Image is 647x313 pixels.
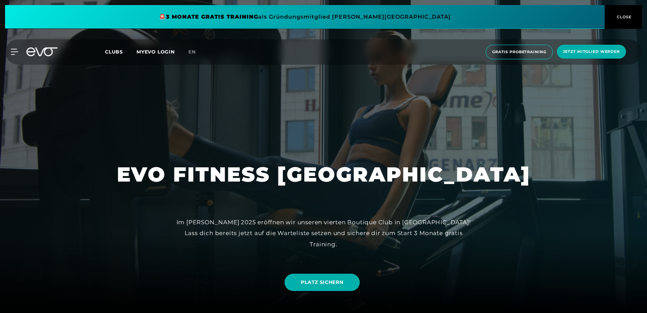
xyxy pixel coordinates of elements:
a: Jetzt Mitglied werden [555,45,628,59]
span: CLOSE [615,14,632,20]
a: MYEVO LOGIN [137,49,175,55]
button: CLOSE [605,5,642,29]
div: Im [PERSON_NAME] 2025 eröffnen wir unseren vierten Boutique Club in [GEOGRAPHIC_DATA]! Lass dich ... [171,217,476,250]
a: PLATZ SICHERN [285,274,359,291]
span: Gratis Probetraining [492,49,546,55]
span: PLATZ SICHERN [301,279,343,286]
a: en [188,48,204,56]
span: Clubs [105,49,123,55]
h1: EVO FITNESS [GEOGRAPHIC_DATA] [117,161,530,188]
span: en [188,49,196,55]
a: Gratis Probetraining [484,45,555,59]
span: Jetzt Mitglied werden [563,49,620,55]
a: Clubs [105,48,137,55]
